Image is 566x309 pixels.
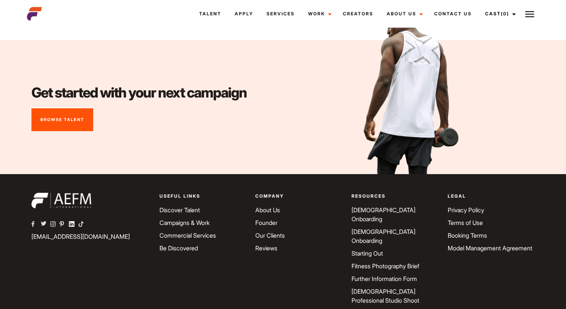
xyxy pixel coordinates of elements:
[27,6,42,21] img: cropped-aefm-brand-fav-22-square.png
[69,220,78,229] a: AEFM Linkedin
[525,10,534,19] img: Burger icon
[352,206,416,223] a: [DEMOGRAPHIC_DATA] Onboarding
[448,219,483,226] a: Terms of Use
[31,233,130,240] a: [EMAIL_ADDRESS][DOMAIN_NAME]
[31,193,91,208] img: aefm-brand-22-white.png
[255,219,277,226] a: Founder
[255,244,277,252] a: Reviews
[255,232,285,239] a: Our Clients
[362,3,460,174] img: Bibby Cutout
[159,219,210,226] a: Campaigns & Work
[159,232,216,239] a: Commercial Services
[159,193,247,200] p: Useful Links
[352,250,383,257] a: Starting Out
[41,220,50,229] a: AEFM Twitter
[31,83,247,102] h2: Get started with your next campaign
[260,4,301,24] a: Services
[60,220,69,229] a: AEFM Pinterest
[336,4,380,24] a: Creators
[352,288,419,304] a: [DEMOGRAPHIC_DATA] Professional Studio Shoot
[352,193,439,200] p: Resources
[159,244,198,252] a: Be Discovered
[301,4,336,24] a: Work
[448,244,532,252] a: Model Management Agreement
[255,206,280,214] a: About Us
[380,4,427,24] a: About Us
[228,4,260,24] a: Apply
[352,275,417,282] a: Further Information Form
[31,108,93,132] a: Browse Talent
[448,232,487,239] a: Booking Terms
[50,220,60,229] a: AEFM Instagram
[448,206,484,214] a: Privacy Policy
[31,220,41,229] a: AEFM Facebook
[352,228,416,244] a: [DEMOGRAPHIC_DATA] Onboarding
[448,193,535,200] p: Legal
[352,262,419,270] a: Fitness Photography Brief
[478,4,520,24] a: Cast(0)
[255,193,343,200] p: Company
[501,11,509,16] span: (0)
[159,206,200,214] a: Discover Talent
[427,4,478,24] a: Contact Us
[192,4,228,24] a: Talent
[78,220,88,229] a: AEFM TikTok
